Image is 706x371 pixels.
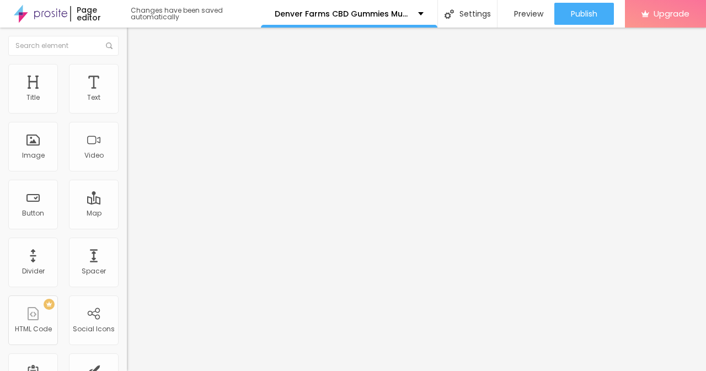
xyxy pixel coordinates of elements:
[22,152,45,159] div: Image
[15,325,52,333] div: HTML Code
[127,28,706,371] iframe: Editor
[131,7,261,20] div: Changes have been saved automatically
[84,152,104,159] div: Video
[571,9,597,18] span: Publish
[70,6,120,21] div: Page editor
[8,36,119,56] input: Search element
[106,42,113,49] img: Icone
[87,94,100,101] div: Text
[87,209,101,217] div: Map
[22,267,45,275] div: Divider
[514,9,543,18] span: Preview
[82,267,106,275] div: Spacer
[498,3,554,25] button: Preview
[654,9,689,18] span: Upgrade
[554,3,614,25] button: Publish
[22,209,44,217] div: Button
[445,9,454,19] img: Icone
[26,94,40,101] div: Title
[275,10,410,18] p: Denver Farms CBD Gummies Must Read Before Buying
[73,325,115,333] div: Social Icons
